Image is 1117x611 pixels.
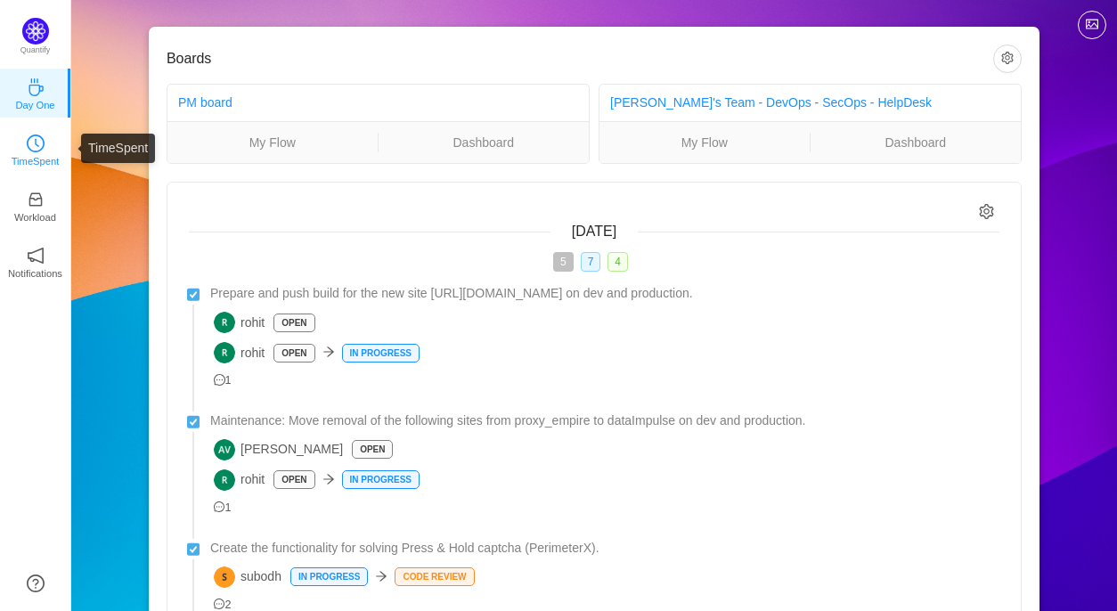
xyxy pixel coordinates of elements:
p: Workload [14,209,56,225]
span: 2 [214,599,232,611]
a: Dashboard [811,133,1022,152]
span: Maintenance: Move removal of the following sites from proxy_empire to dataImpulse on dev and prod... [210,411,805,430]
span: 1 [214,374,232,387]
a: PM board [178,95,232,110]
p: Open [274,314,314,331]
a: My Flow [167,133,378,152]
a: icon: coffeeDay One [27,84,45,102]
a: icon: notificationNotifications [27,252,45,270]
img: AV [214,439,235,460]
a: icon: inboxWorkload [27,196,45,214]
p: In Progress [343,345,419,362]
span: rohit [214,312,265,333]
i: icon: notification [27,247,45,265]
span: [DATE] [572,224,616,239]
i: icon: message [214,374,225,386]
a: Dashboard [379,133,590,152]
p: Open [274,345,314,362]
p: In Progress [291,568,367,585]
span: Prepare and push build for the new site [URL][DOMAIN_NAME] on dev and production. [210,284,693,303]
p: Open [274,471,314,488]
button: icon: picture [1078,11,1106,39]
p: Code Review [395,568,473,585]
img: S [214,566,235,588]
span: 4 [607,252,628,272]
i: icon: inbox [27,191,45,208]
img: Quantify [22,18,49,45]
a: [PERSON_NAME]'s Team - DevOps - SecOps - HelpDesk [610,95,932,110]
img: R [214,312,235,333]
span: 5 [553,252,574,272]
i: icon: setting [979,204,994,219]
img: R [214,342,235,363]
i: icon: message [214,501,225,513]
span: [PERSON_NAME] [214,439,343,460]
p: TimeSpent [12,153,60,169]
i: icon: coffee [27,78,45,96]
span: Create the functionality for solving Press & Hold captcha (PerimeterX). [210,539,599,558]
p: Notifications [8,265,62,281]
p: Open [353,441,392,458]
a: icon: clock-circleTimeSpent [27,140,45,158]
a: Prepare and push build for the new site [URL][DOMAIN_NAME] on dev and production. [210,284,999,303]
span: 1 [214,501,232,514]
a: Create the functionality for solving Press & Hold captcha (PerimeterX). [210,539,999,558]
span: rohit [214,342,265,363]
h3: Boards [167,50,993,68]
i: icon: arrow-right [322,346,335,358]
i: icon: message [214,599,225,610]
a: Maintenance: Move removal of the following sites from proxy_empire to dataImpulse on dev and prod... [210,411,999,430]
i: icon: arrow-right [322,473,335,485]
p: Quantify [20,45,51,57]
span: 7 [581,252,601,272]
a: icon: question-circle [27,574,45,592]
span: rohit [214,469,265,491]
img: R [214,469,235,491]
button: icon: setting [993,45,1022,73]
i: icon: arrow-right [375,570,387,582]
a: My Flow [599,133,810,152]
span: subodh [214,566,281,588]
p: In Progress [343,471,419,488]
i: icon: clock-circle [27,134,45,152]
p: Day One [15,97,54,113]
